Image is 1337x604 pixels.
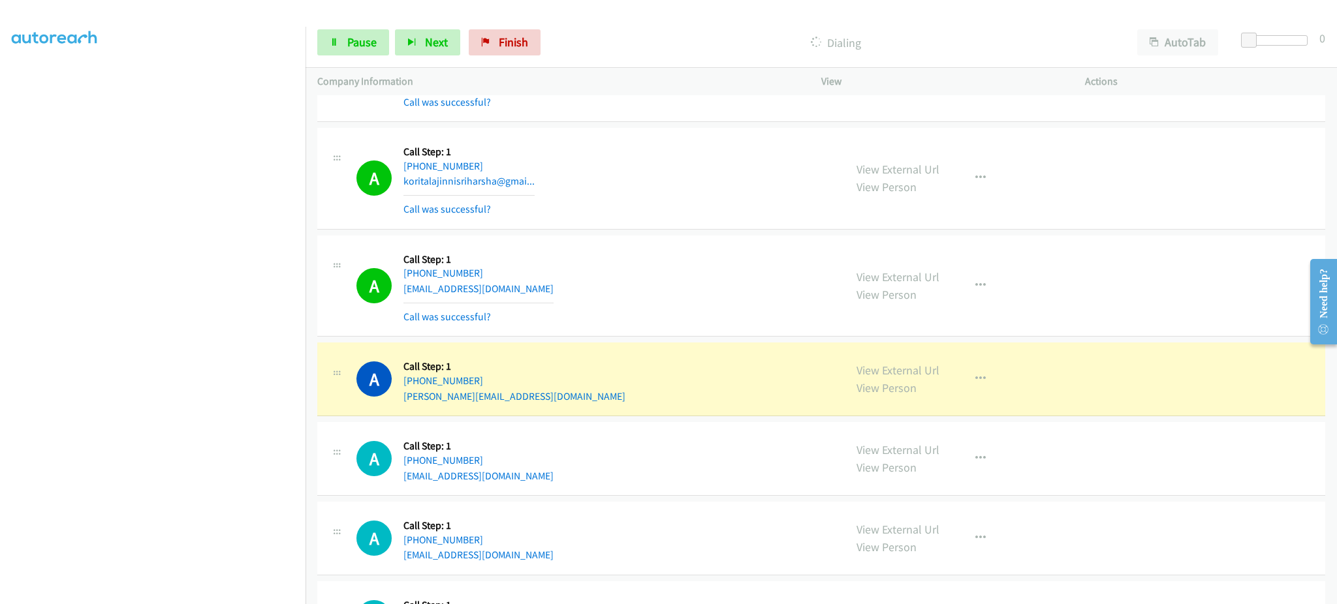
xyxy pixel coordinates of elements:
a: Call was successful? [403,203,491,215]
h1: A [356,441,392,476]
button: AutoTab [1137,29,1218,55]
a: Call was successful? [403,96,491,108]
a: [PHONE_NUMBER] [403,534,483,546]
a: [PHONE_NUMBER] [403,267,483,279]
p: Actions [1085,74,1325,89]
span: Finish [499,35,528,50]
h5: Call Step: 1 [403,145,535,159]
div: Delay between calls (in seconds) [1248,35,1308,46]
iframe: Resource Center [1300,250,1337,354]
a: View External Url [857,363,939,378]
div: The call is yet to be attempted [356,521,392,556]
h5: Call Step: 1 [403,440,554,453]
div: The call is yet to be attempted [356,441,392,476]
button: Next [395,29,460,55]
h1: A [356,521,392,556]
span: Pause [347,35,377,50]
a: koritalajinnisriharsha@gmai... [403,175,535,187]
h1: A [356,160,392,196]
a: View Person [857,179,917,194]
a: View Person [857,460,917,475]
h5: Call Step: 1 [403,360,625,373]
a: [PERSON_NAME][EMAIL_ADDRESS][DOMAIN_NAME] [403,390,625,402]
a: Pause [317,29,389,55]
p: View [821,74,1062,89]
a: [PHONE_NUMBER] [403,160,483,172]
a: [PHONE_NUMBER] [403,374,483,387]
a: View External Url [857,442,939,457]
a: [EMAIL_ADDRESS][DOMAIN_NAME] [403,549,554,561]
a: [EMAIL_ADDRESS][DOMAIN_NAME] [403,282,554,295]
a: View Person [857,539,917,554]
h5: Call Step: 1 [403,519,554,532]
p: Company Information [317,74,798,89]
p: Dialing [558,34,1114,52]
a: Finish [469,29,541,55]
a: View External Url [857,269,939,284]
a: [PHONE_NUMBER] [403,454,483,466]
h1: A [356,361,392,397]
a: [EMAIL_ADDRESS][DOMAIN_NAME] [403,470,554,482]
a: View External Url [857,162,939,177]
h1: A [356,268,392,303]
a: View External Url [857,522,939,537]
h5: Call Step: 1 [403,253,554,266]
div: 0 [1319,29,1325,47]
a: Call was successful? [403,310,491,323]
span: Next [425,35,448,50]
a: View Person [857,287,917,302]
a: View Person [857,380,917,395]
